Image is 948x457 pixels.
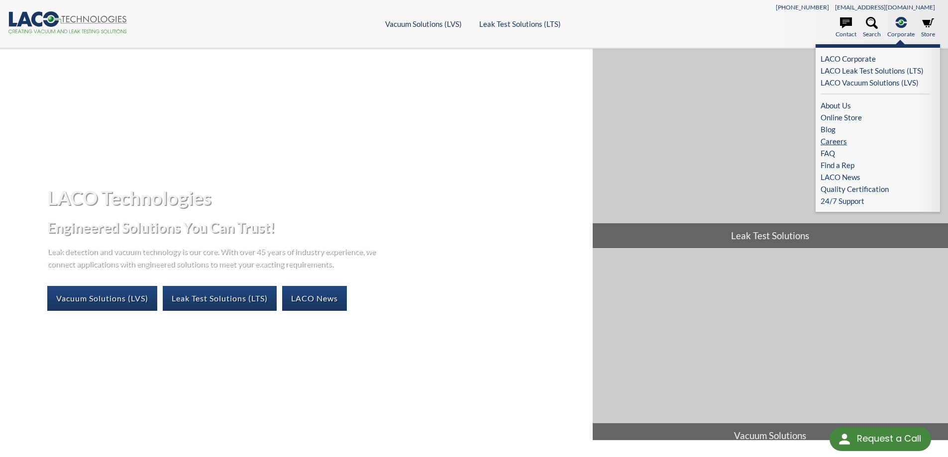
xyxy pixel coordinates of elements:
[593,223,948,248] span: Leak Test Solutions
[47,185,584,210] h1: LACO Technologies
[479,19,561,28] a: Leak Test Solutions (LTS)
[821,147,930,159] a: FAQ
[47,245,381,270] p: Leak detection and vacuum technology is our core. With over 45 years of industry experience, we c...
[821,183,930,195] a: Quality Certification
[830,427,931,451] div: Request a Call
[821,65,930,77] a: LACO Leak Test Solutions (LTS)
[821,195,935,207] a: 24/7 Support
[863,17,881,39] a: Search
[821,171,930,183] a: LACO News
[47,286,157,311] a: Vacuum Solutions (LVS)
[835,3,935,11] a: [EMAIL_ADDRESS][DOMAIN_NAME]
[821,135,930,147] a: Careers
[821,111,930,123] a: Online Store
[385,19,462,28] a: Vacuum Solutions (LVS)
[163,286,277,311] a: Leak Test Solutions (LTS)
[821,99,930,111] a: About Us
[837,431,852,447] img: round button
[821,53,930,65] a: LACO Corporate
[593,49,948,248] a: Leak Test Solutions
[921,17,935,39] a: Store
[821,77,930,89] a: LACO Vacuum Solutions (LVS)
[282,286,347,311] a: LACO News
[593,249,948,448] a: Vacuum Solutions
[887,29,915,39] span: Corporate
[836,17,856,39] a: Contact
[593,423,948,448] span: Vacuum Solutions
[857,427,921,450] div: Request a Call
[821,159,930,171] a: Find a Rep
[776,3,829,11] a: [PHONE_NUMBER]
[821,123,930,135] a: Blog
[47,218,584,237] h2: Engineered Solutions You Can Trust!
